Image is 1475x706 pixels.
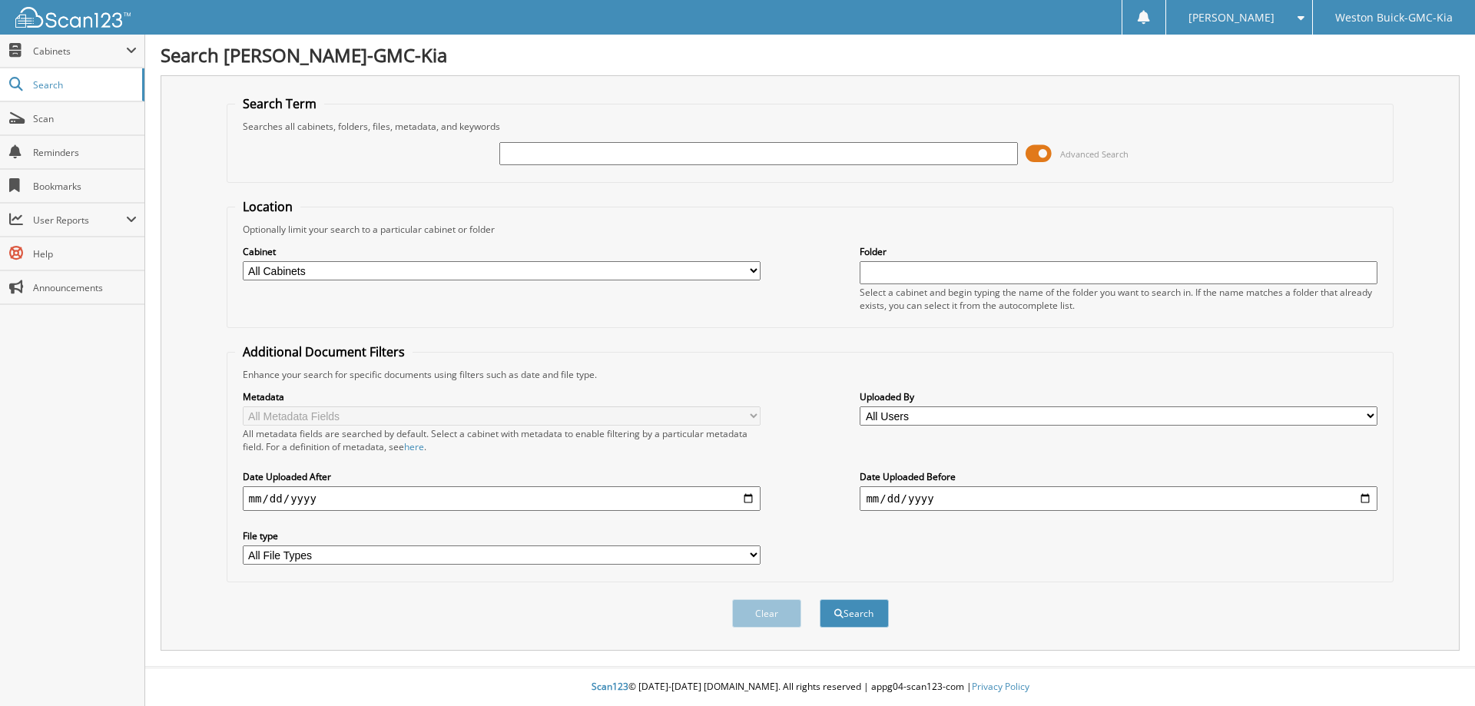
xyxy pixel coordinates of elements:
[33,146,137,159] span: Reminders
[243,245,761,258] label: Cabinet
[972,680,1029,693] a: Privacy Policy
[243,390,761,403] label: Metadata
[235,120,1386,133] div: Searches all cabinets, folders, files, metadata, and keywords
[243,427,761,453] div: All metadata fields are searched by default. Select a cabinet with metadata to enable filtering b...
[732,599,801,628] button: Clear
[235,223,1386,236] div: Optionally limit your search to a particular cabinet or folder
[33,45,126,58] span: Cabinets
[860,245,1377,258] label: Folder
[235,95,324,112] legend: Search Term
[1060,148,1129,160] span: Advanced Search
[1335,13,1453,22] span: Weston Buick-GMC-Kia
[33,180,137,193] span: Bookmarks
[33,78,134,91] span: Search
[161,42,1460,68] h1: Search [PERSON_NAME]-GMC-Kia
[33,247,137,260] span: Help
[33,281,137,294] span: Announcements
[860,470,1377,483] label: Date Uploaded Before
[33,112,137,125] span: Scan
[860,286,1377,312] div: Select a cabinet and begin typing the name of the folder you want to search in. If the name match...
[235,198,300,215] legend: Location
[33,214,126,227] span: User Reports
[243,486,761,511] input: start
[860,486,1377,511] input: end
[1188,13,1274,22] span: [PERSON_NAME]
[243,529,761,542] label: File type
[243,470,761,483] label: Date Uploaded After
[235,343,413,360] legend: Additional Document Filters
[145,668,1475,706] div: © [DATE]-[DATE] [DOMAIN_NAME]. All rights reserved | appg04-scan123-com |
[820,599,889,628] button: Search
[404,440,424,453] a: here
[592,680,628,693] span: Scan123
[235,368,1386,381] div: Enhance your search for specific documents using filters such as date and file type.
[860,390,1377,403] label: Uploaded By
[15,7,131,28] img: scan123-logo-white.svg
